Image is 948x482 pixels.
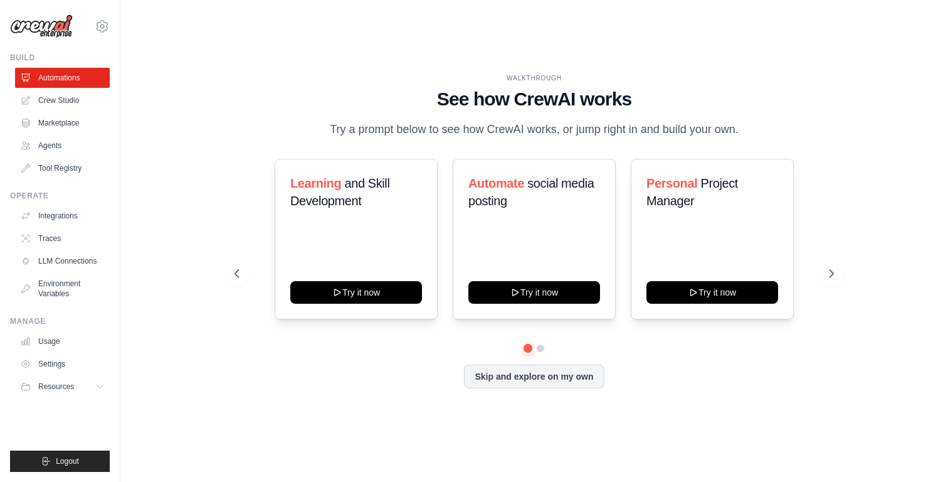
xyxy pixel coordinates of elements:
[38,382,74,392] span: Resources
[646,176,697,190] span: Personal
[234,73,835,83] div: WALKTHROUGH
[234,88,835,110] h1: See how CrewAI works
[324,120,745,139] p: Try a prompt below to see how CrewAI works, or jump right in and build your own.
[15,136,110,156] a: Agents
[290,176,341,190] span: Learning
[15,228,110,249] a: Traces
[646,281,778,304] button: Try it now
[10,53,110,63] div: Build
[290,176,389,208] span: and Skill Development
[15,251,110,271] a: LLM Connections
[10,14,73,38] img: Logo
[468,176,594,208] span: social media posting
[468,176,524,190] span: Automate
[464,365,604,388] button: Skip and explore on my own
[10,451,110,472] button: Logout
[15,206,110,226] a: Integrations
[15,331,110,351] a: Usage
[15,274,110,304] a: Environment Variables
[10,316,110,326] div: Manage
[15,158,110,178] a: Tool Registry
[15,113,110,133] a: Marketplace
[15,354,110,374] a: Settings
[290,281,422,304] button: Try it now
[15,377,110,397] button: Resources
[15,90,110,110] a: Crew Studio
[15,68,110,88] a: Automations
[468,281,600,304] button: Try it now
[10,191,110,201] div: Operate
[56,456,79,466] span: Logout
